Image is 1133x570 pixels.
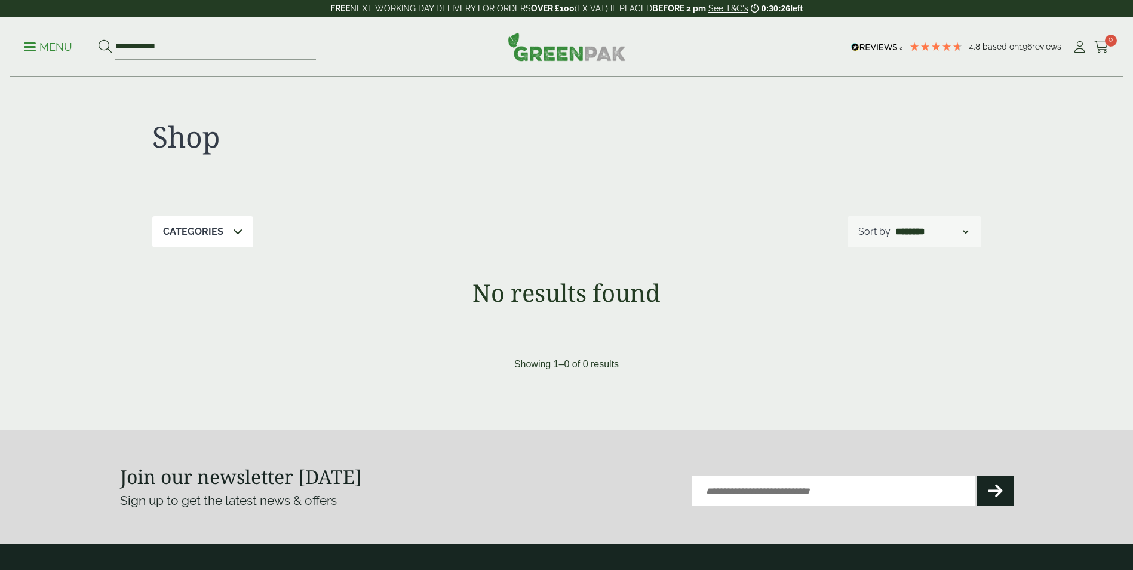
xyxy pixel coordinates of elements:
[1032,42,1061,51] span: reviews
[969,42,982,51] span: 4.8
[1019,42,1032,51] span: 196
[909,41,963,52] div: 4.79 Stars
[1094,41,1109,53] i: Cart
[508,32,626,61] img: GreenPak Supplies
[762,4,790,13] span: 0:30:26
[24,40,72,54] p: Menu
[652,4,706,13] strong: BEFORE 2 pm
[330,4,350,13] strong: FREE
[851,43,903,51] img: REVIEWS.io
[163,225,223,239] p: Categories
[152,119,567,154] h1: Shop
[120,278,1014,307] h1: No results found
[514,357,619,372] p: Showing 1–0 of 0 results
[790,4,803,13] span: left
[982,42,1019,51] span: Based on
[531,4,575,13] strong: OVER £100
[1094,38,1109,56] a: 0
[858,225,891,239] p: Sort by
[24,40,72,52] a: Menu
[1072,41,1087,53] i: My Account
[1105,35,1117,47] span: 0
[120,491,522,510] p: Sign up to get the latest news & offers
[893,225,971,239] select: Shop order
[708,4,748,13] a: See T&C's
[120,464,362,489] strong: Join our newsletter [DATE]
